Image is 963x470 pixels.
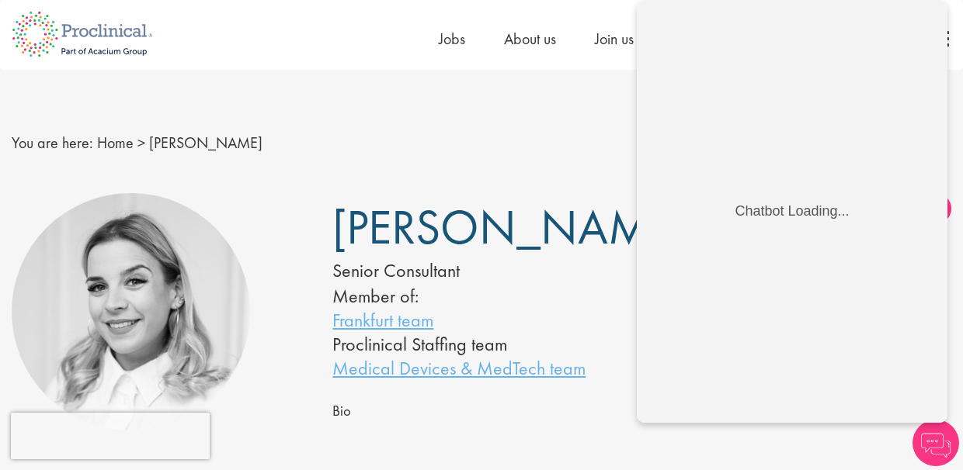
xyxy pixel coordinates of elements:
a: Frankfurt team [332,308,433,332]
iframe: reCAPTCHA [11,413,210,459]
a: Jobs [439,29,465,49]
a: Medical Devices & MedTech team [332,356,586,380]
span: You are here: [12,133,93,153]
a: About us [504,29,556,49]
li: Proclinical Staffing team [332,332,595,356]
div: Senior Consultant [332,257,595,284]
img: Chatbot [913,420,959,466]
a: breadcrumb link [97,133,134,153]
span: Bio [332,402,351,420]
label: Member of: [332,284,419,308]
span: [PERSON_NAME] [149,133,262,153]
span: > [137,133,145,153]
div: Chatbot Loading... [98,203,212,219]
span: [PERSON_NAME] [332,196,687,258]
img: Tamara Lévai [12,193,250,431]
a: Join us [595,29,634,49]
